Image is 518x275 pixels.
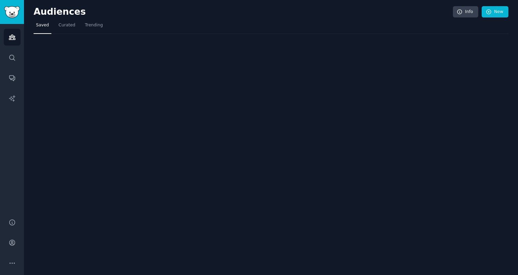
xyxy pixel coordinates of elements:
[34,20,51,34] a: Saved
[4,6,20,18] img: GummySearch logo
[36,22,49,28] span: Saved
[482,6,508,18] a: New
[453,6,478,18] a: Info
[83,20,105,34] a: Trending
[85,22,103,28] span: Trending
[56,20,78,34] a: Curated
[59,22,75,28] span: Curated
[34,7,453,17] h2: Audiences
